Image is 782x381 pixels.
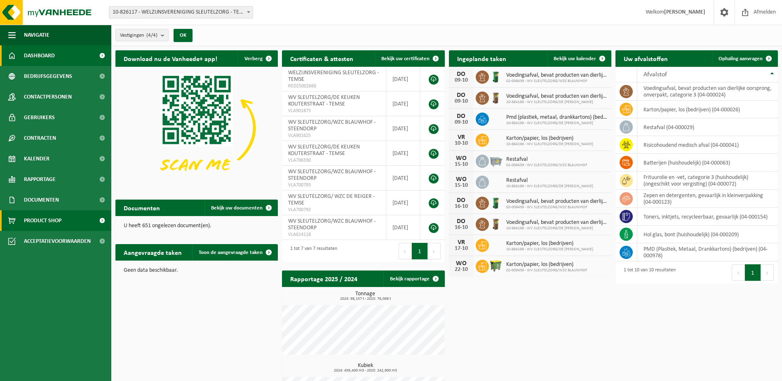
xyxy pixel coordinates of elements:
[620,263,676,282] div: 1 tot 10 van 10 resultaten
[288,132,380,139] span: VLA901625
[506,184,593,189] span: 10-884198 - WV SLEUTELZORG/DE [PERSON_NAME]
[637,190,778,208] td: zepen en detergenten, gevaarlijk in kleinverpakking (04-000123)
[24,148,49,169] span: Kalender
[453,99,470,104] div: 09-10
[664,9,705,15] strong: [PERSON_NAME]
[282,270,366,287] h2: Rapportage 2025 / 2024
[24,169,56,190] span: Rapportage
[719,56,763,61] span: Ophaling aanvragen
[115,29,169,41] button: Vestigingen(4/4)
[453,183,470,188] div: 15-10
[24,190,59,210] span: Documenten
[506,247,593,252] span: 10-884198 - WV SLEUTELZORG/DE [PERSON_NAME]
[506,72,607,79] span: Voedingsafval, bevat producten van dierlijke oorsprong, onverpakt, categorie 3
[489,259,503,273] img: WB-1100-HPE-GN-50
[554,56,596,61] span: Bekijk uw kalender
[428,243,441,259] button: Next
[506,240,593,247] span: Karton/papier, los (bedrijven)
[375,50,444,67] a: Bekijk uw certificaten
[506,93,607,100] span: Voedingsafval, bevat producten van dierlijke oorsprong, onverpakt, categorie 3
[453,197,470,204] div: DO
[506,177,593,184] span: Restafval
[453,176,470,183] div: WO
[637,118,778,136] td: restafval (04-000029)
[489,69,503,83] img: WB-0140-HPE-GN-01
[24,66,72,87] span: Bedrijfsgegevens
[288,169,376,181] span: WV SLEUTELZORG/WZC BLAUWHOF - STEENDORP
[386,166,420,190] td: [DATE]
[453,218,470,225] div: DO
[115,67,278,189] img: Download de VHEPlus App
[615,50,676,66] h2: Uw afvalstoffen
[286,369,444,373] span: 2024: 456,400 m3 - 2025: 242,900 m3
[637,226,778,243] td: hol glas, bont (huishoudelijk) (04-000209)
[24,25,49,45] span: Navigatie
[288,207,380,213] span: VLA700792
[24,231,91,252] span: Acceptatievoorwaarden
[506,205,607,210] span: 02-009439 - WV SLEUTELZORG/WZC BLAUWHOF
[24,87,72,107] span: Contactpersonen
[120,29,157,42] span: Vestigingen
[244,56,263,61] span: Verberg
[453,239,470,246] div: VR
[506,198,607,205] span: Voedingsafval, bevat producten van dierlijke oorsprong, onverpakt, categorie 3
[288,218,376,231] span: WV SLEUTELZORG/WZC BLAUWHOF - STEENDORP
[109,7,253,18] span: 10-826117 - WELZIJNSVERENIGING SLEUTELZORG - TEMSE
[124,223,270,229] p: U heeft 651 ongelezen document(en).
[453,260,470,267] div: WO
[174,29,193,42] button: OK
[286,363,444,373] h3: Kubiek
[386,215,420,240] td: [DATE]
[288,70,379,82] span: WELZIJNSVERENIGING SLEUTELZORG - TEMSE
[453,120,470,125] div: 09-10
[282,50,362,66] h2: Certificaten & attesten
[506,114,607,121] span: Pmd (plastiek, metaal, drankkartons) (bedrijven)
[211,205,263,211] span: Bekijk uw documenten
[637,172,778,190] td: frituurolie en -vet, categorie 3 (huishoudelijk) (ongeschikt voor vergisting) (04-000072)
[412,243,428,259] button: 1
[204,200,277,216] a: Bekijk uw documenten
[199,250,263,255] span: Toon de aangevraagde taken
[192,244,277,261] a: Toon de aangevraagde taken
[761,264,774,281] button: Next
[506,135,593,142] span: Karton/papier, los (bedrijven)
[506,121,607,126] span: 10-884198 - WV SLEUTELZORG/DE [PERSON_NAME]
[506,261,587,268] span: Karton/papier, los (bedrijven)
[489,195,503,209] img: WB-0140-HPE-GN-01
[489,153,503,167] img: WB-2500-GAL-GY-01
[637,101,778,118] td: karton/papier, los (bedrijven) (04-000026)
[386,141,420,166] td: [DATE]
[506,79,607,84] span: 02-009439 - WV SLEUTELZORG/WZC BLAUWHOF
[637,154,778,172] td: batterijen (huishoudelijk) (04-000063)
[115,244,190,260] h2: Aangevraagde taken
[453,141,470,146] div: 10-10
[547,50,611,67] a: Bekijk uw kalender
[453,246,470,252] div: 17-10
[453,134,470,141] div: VR
[386,190,420,215] td: [DATE]
[506,163,587,168] span: 02-009439 - WV SLEUTELZORG/WZC BLAUWHOF
[286,297,444,301] span: 2024: 98,157 t - 2025: 76,068 t
[489,216,503,230] img: WB-0140-HPE-BN-01
[386,116,420,141] td: [DATE]
[453,162,470,167] div: 15-10
[24,45,55,66] span: Dashboard
[643,71,667,78] span: Afvalstof
[24,107,55,128] span: Gebruikers
[453,225,470,230] div: 16-10
[637,82,778,101] td: voedingsafval, bevat producten van dierlijke oorsprong, onverpakt, categorie 3 (04-000024)
[453,113,470,120] div: DO
[745,264,761,281] button: 1
[453,204,470,209] div: 16-10
[115,200,168,216] h2: Documenten
[453,155,470,162] div: WO
[286,242,337,260] div: 1 tot 7 van 7 resultaten
[386,67,420,92] td: [DATE]
[24,128,56,148] span: Contracten
[506,100,607,105] span: 10-884198 - WV SLEUTELZORG/DE [PERSON_NAME]
[288,144,360,157] span: WV SLEUTELZORG/DE KEUKEN KOUTERSTRAAT - TEMSE
[449,50,514,66] h2: Ingeplande taken
[506,268,587,273] span: 02-009439 - WV SLEUTELZORG/WZC BLAUWHOF
[288,182,380,188] span: VLA700793
[453,92,470,99] div: DO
